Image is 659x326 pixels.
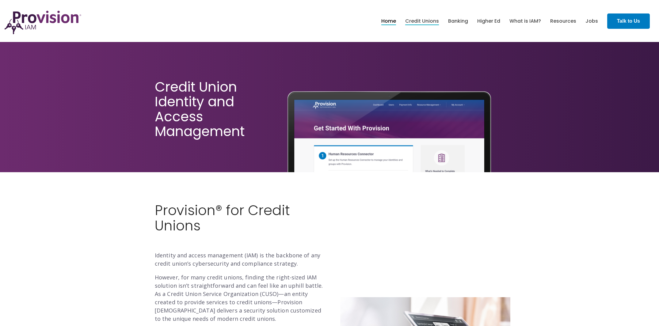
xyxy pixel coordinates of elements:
img: ProvisionIAM-Logo-Purple [5,11,81,34]
span: Credit Union Identity and Access Management [155,78,245,141]
a: What is IAM? [509,16,541,26]
a: Higher Ed [477,16,500,26]
a: Talk to Us [607,13,650,29]
a: Credit Unions [405,16,439,26]
a: Jobs [585,16,598,26]
p: However, for many credit unions, finding the right-sized IAM solution isn’t straightforward and c... [155,273,325,323]
strong: Talk to Us [617,18,640,24]
a: Banking [448,16,468,26]
p: Identity and access management (IAM) is the backbone of any credit union’s cybersecurity and comp... [155,251,325,268]
nav: menu [377,11,603,31]
a: Resources [550,16,576,26]
a: Home [381,16,396,26]
h2: Provision® for Credit Unions [155,203,325,248]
